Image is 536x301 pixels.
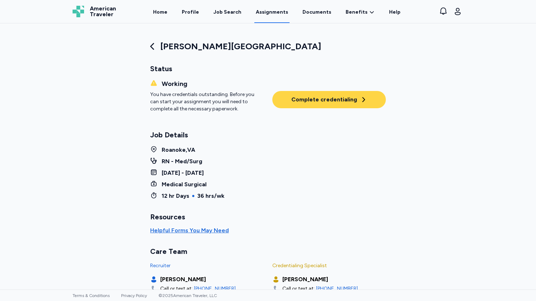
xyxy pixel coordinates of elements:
div: Working [162,79,187,88]
div: Resources [150,212,185,222]
a: [PHONE_NUMBER] [316,285,358,292]
button: Helpful Forms You May Need [150,226,229,235]
div: Job Search [213,9,241,16]
div: Call or text at: [282,285,315,292]
span: Benefits [346,9,368,16]
div: Medical Surgical [162,180,207,189]
img: Logo [73,6,84,17]
div: [PERSON_NAME][GEOGRAPHIC_DATA] [150,41,386,52]
a: Privacy Policy [121,293,147,298]
div: [PERSON_NAME] [282,275,328,284]
div: [PERSON_NAME] [160,275,206,284]
a: [PHONE_NUMBER] [194,285,236,292]
div: [DATE] - [DATE] [162,169,204,177]
button: Complete credentialing [272,91,386,108]
div: Care Team [150,246,386,256]
span: © 2025 American Traveler, LLC [158,293,217,298]
div: Call or text at: [160,285,193,292]
div: 12 hr Days [162,192,189,200]
div: Status [150,64,386,74]
a: Terms & Conditions [73,293,110,298]
span: American Traveler [90,6,116,17]
div: RN - Med/Surg [162,157,202,166]
div: Roanoke , VA [162,146,195,154]
a: Benefits [346,9,375,16]
div: Recruiter [150,262,264,269]
a: Assignments [254,1,290,23]
div: You have credentials outstanding. Before you can start your assignment you will need to complete ... [150,91,264,113]
div: 36 hrs/wk [197,192,225,200]
div: Credentialing Specialist [272,262,386,269]
div: Complete credentialing [291,95,367,104]
div: Job Details [150,130,386,140]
